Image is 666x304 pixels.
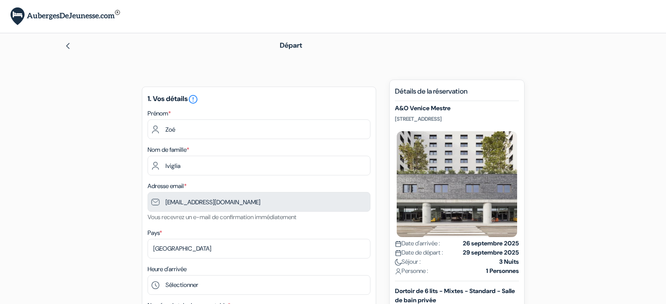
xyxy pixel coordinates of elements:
strong: 26 septembre 2025 [463,239,519,248]
label: Adresse email [148,182,187,191]
label: Pays [148,228,162,238]
strong: 29 septembre 2025 [463,248,519,257]
h5: A&O Venice Mestre [395,105,519,112]
span: Personne : [395,266,428,276]
label: Prénom [148,109,171,118]
img: calendar.svg [395,250,402,256]
span: Date d'arrivée : [395,239,440,248]
strong: 3 Nuits [499,257,519,266]
img: calendar.svg [395,241,402,247]
a: error_outline [188,94,198,103]
img: AubergesDeJeunesse.com [11,7,120,25]
img: moon.svg [395,259,402,266]
p: [STREET_ADDRESS] [395,115,519,122]
span: Date de départ : [395,248,443,257]
input: Entrez votre prénom [148,119,370,139]
input: Entrer adresse e-mail [148,192,370,212]
h5: 1. Vos détails [148,94,370,105]
i: error_outline [188,94,198,105]
label: Heure d'arrivée [148,265,187,274]
b: Dortoir de 6 lits - Mixtes - Standard - Salle de bain privée [395,287,515,304]
h5: Détails de la réservation [395,87,519,101]
input: Entrer le nom de famille [148,156,370,175]
img: left_arrow.svg [64,42,71,49]
span: Séjour : [395,257,421,266]
strong: 1 Personnes [486,266,519,276]
img: user_icon.svg [395,268,402,275]
label: Nom de famille [148,145,189,154]
span: Départ [280,41,302,50]
small: Vous recevrez un e-mail de confirmation immédiatement [148,213,296,221]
